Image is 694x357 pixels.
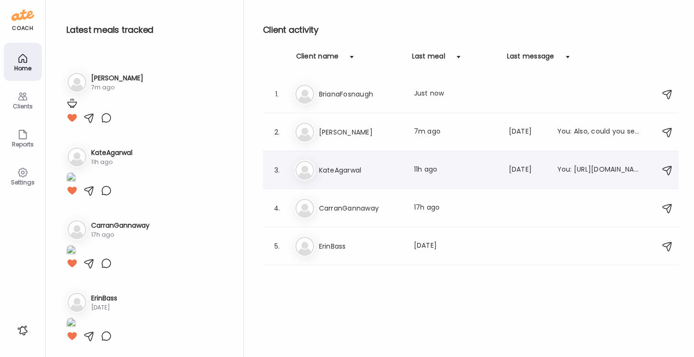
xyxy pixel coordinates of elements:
[12,24,33,32] div: coach
[91,148,132,158] h3: KateAgarwal
[295,85,314,104] img: bg-avatar-default.svg
[412,51,445,67] div: Last meal
[67,73,86,92] img: bg-avatar-default.svg
[295,237,314,256] img: bg-avatar-default.svg
[6,103,40,109] div: Clients
[319,164,403,176] h3: KateAgarwal
[67,147,86,166] img: bg-avatar-default.svg
[6,179,40,185] div: Settings
[414,126,497,138] div: 7m ago
[295,123,314,142] img: bg-avatar-default.svg
[319,203,403,214] h3: CarranGannaway
[272,164,283,176] div: 3.
[414,241,497,252] div: [DATE]
[66,97,78,109] img: icon-food-black.svg
[272,203,283,214] div: 4.
[414,203,497,214] div: 17h ago
[414,88,497,100] div: Just now
[91,73,143,83] h3: [PERSON_NAME]
[67,220,86,239] img: bg-avatar-default.svg
[272,241,283,252] div: 5.
[295,199,314,218] img: bg-avatar-default.svg
[66,172,76,185] img: images%2FBSFQB00j0rOawWNVf4SvQtxQl562%2FA0SCnOow6dzyR3LFPcxW%2FgwX6ica0ZQbXTcDR5onp_1080
[67,293,86,312] img: bg-avatar-default.svg
[272,126,283,138] div: 2.
[91,293,117,303] h3: ErinBass
[296,51,339,67] div: Client name
[6,65,40,71] div: Home
[6,141,40,147] div: Reports
[319,241,403,252] h3: ErinBass
[66,23,228,37] h2: Latest meals tracked
[66,245,76,258] img: images%2FKkOFNasss1NKMjzDX2ZYA4Skty62%2Fpf0lpWc6UgVGrIfWgUcQ%2FR57WvW8poRvldgwqpkJo_1080
[414,164,497,176] div: 11h ago
[509,126,546,138] div: [DATE]
[507,51,554,67] div: Last message
[91,303,117,312] div: [DATE]
[272,88,283,100] div: 1.
[91,158,132,166] div: 11h ago
[509,164,546,176] div: [DATE]
[91,83,143,92] div: 7m ago
[11,8,34,23] img: ate
[263,23,679,37] h2: Client activity
[319,126,403,138] h3: [PERSON_NAME]
[91,231,150,239] div: 17h ago
[91,221,150,231] h3: CarranGannaway
[66,318,76,330] img: images%2FIFFD6Lp5OJYCWt9NgWjrgf5tujb2%2FbV1N8upJF9SrHNbrIrV5%2FyXXnNXfyhp3LHKexliBp_1080
[557,126,641,138] div: You: Also, could you send me the name of your hormone supplement? Ty!
[295,161,314,180] img: bg-avatar-default.svg
[319,88,403,100] h3: BrianaFosnaugh
[557,164,641,176] div: You: [URL][DOMAIN_NAME][PERSON_NAME]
